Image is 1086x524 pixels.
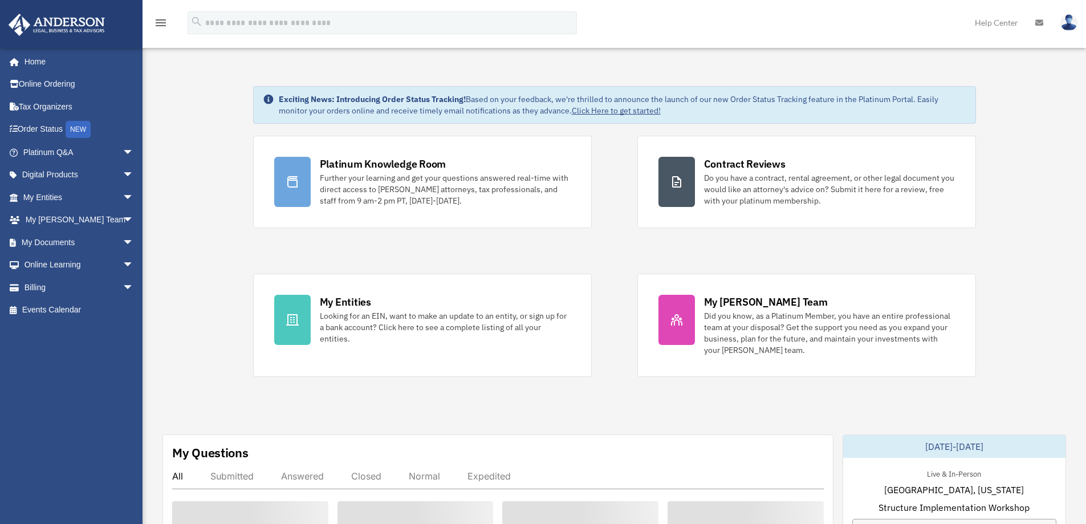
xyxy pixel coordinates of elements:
a: menu [154,20,168,30]
img: Anderson Advisors Platinum Portal [5,14,108,36]
span: arrow_drop_down [123,254,145,277]
span: arrow_drop_down [123,209,145,232]
a: Platinum Q&Aarrow_drop_down [8,141,151,164]
a: Home [8,50,145,73]
i: menu [154,16,168,30]
a: Online Learningarrow_drop_down [8,254,151,277]
div: All [172,470,183,482]
div: Closed [351,470,381,482]
a: Online Ordering [8,73,151,96]
div: [DATE]-[DATE] [843,435,1065,458]
div: Platinum Knowledge Room [320,157,446,171]
span: arrow_drop_down [123,231,145,254]
div: Submitted [210,470,254,482]
a: Billingarrow_drop_down [8,276,151,299]
div: NEW [66,121,91,138]
div: My Questions [172,444,249,461]
span: [GEOGRAPHIC_DATA], [US_STATE] [884,483,1024,497]
div: Expedited [467,470,511,482]
div: Looking for an EIN, want to make an update to an entity, or sign up for a bank account? Click her... [320,310,571,344]
a: My Entitiesarrow_drop_down [8,186,151,209]
a: Order StatusNEW [8,118,151,141]
a: Tax Organizers [8,95,151,118]
div: Contract Reviews [704,157,786,171]
span: Structure Implementation Workshop [878,501,1030,514]
a: My Entities Looking for an EIN, want to make an update to an entity, or sign up for a bank accoun... [253,274,592,377]
strong: Exciting News: Introducing Order Status Tracking! [279,94,466,104]
span: arrow_drop_down [123,186,145,209]
a: My [PERSON_NAME] Team Did you know, as a Platinum Member, you have an entire professional team at... [637,274,976,377]
div: My [PERSON_NAME] Team [704,295,828,309]
div: Answered [281,470,324,482]
img: User Pic [1060,14,1077,31]
a: Events Calendar [8,299,151,322]
span: arrow_drop_down [123,164,145,187]
a: Contract Reviews Do you have a contract, rental agreement, or other legal document you would like... [637,136,976,228]
a: My [PERSON_NAME] Teamarrow_drop_down [8,209,151,231]
i: search [190,15,203,28]
a: Digital Productsarrow_drop_down [8,164,151,186]
div: Normal [409,470,440,482]
div: Do you have a contract, rental agreement, or other legal document you would like an attorney's ad... [704,172,955,206]
a: My Documentsarrow_drop_down [8,231,151,254]
span: arrow_drop_down [123,141,145,164]
a: Click Here to get started! [572,105,661,116]
div: Further your learning and get your questions answered real-time with direct access to [PERSON_NAM... [320,172,571,206]
a: Platinum Knowledge Room Further your learning and get your questions answered real-time with dire... [253,136,592,228]
div: Based on your feedback, we're thrilled to announce the launch of our new Order Status Tracking fe... [279,94,966,116]
div: My Entities [320,295,371,309]
span: arrow_drop_down [123,276,145,299]
div: Did you know, as a Platinum Member, you have an entire professional team at your disposal? Get th... [704,310,955,356]
div: Live & In-Person [918,467,990,479]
